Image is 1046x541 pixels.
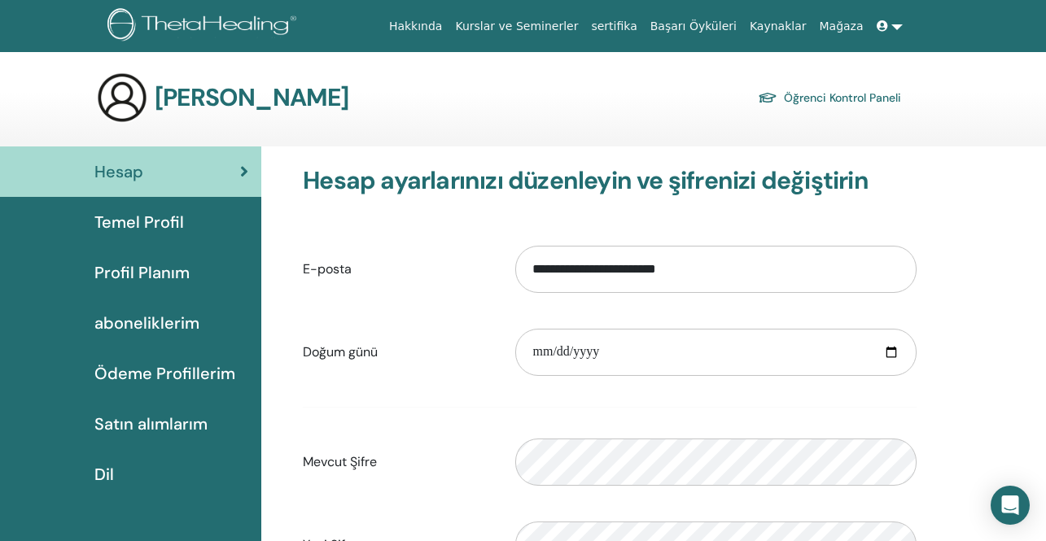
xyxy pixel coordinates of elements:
[94,361,235,386] span: Ödeme Profillerim
[94,260,190,285] span: Profil Planım
[812,11,869,41] a: Mağaza
[291,447,503,478] label: Mevcut Şifre
[584,11,643,41] a: sertifika
[291,254,503,285] label: E-posta
[94,159,143,184] span: Hesap
[96,72,148,124] img: generic-user-icon.jpg
[644,11,743,41] a: Başarı Öyküleri
[291,337,503,368] label: Doğum günü
[758,91,777,105] img: graduation-cap.svg
[155,83,349,112] h3: [PERSON_NAME]
[303,166,917,195] h3: Hesap ayarlarınızı düzenleyin ve şifrenizi değiştirin
[94,311,199,335] span: aboneliklerim
[94,412,208,436] span: Satın alımlarım
[743,11,813,41] a: Kaynaklar
[758,86,901,109] a: Öğrenci Kontrol Paneli
[94,462,114,486] span: Dil
[991,486,1030,525] div: Open Intercom Messenger
[94,210,184,234] span: Temel Profil
[449,11,584,41] a: Kurslar ve Seminerler
[107,8,302,45] img: logo.png
[383,11,449,41] a: Hakkında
